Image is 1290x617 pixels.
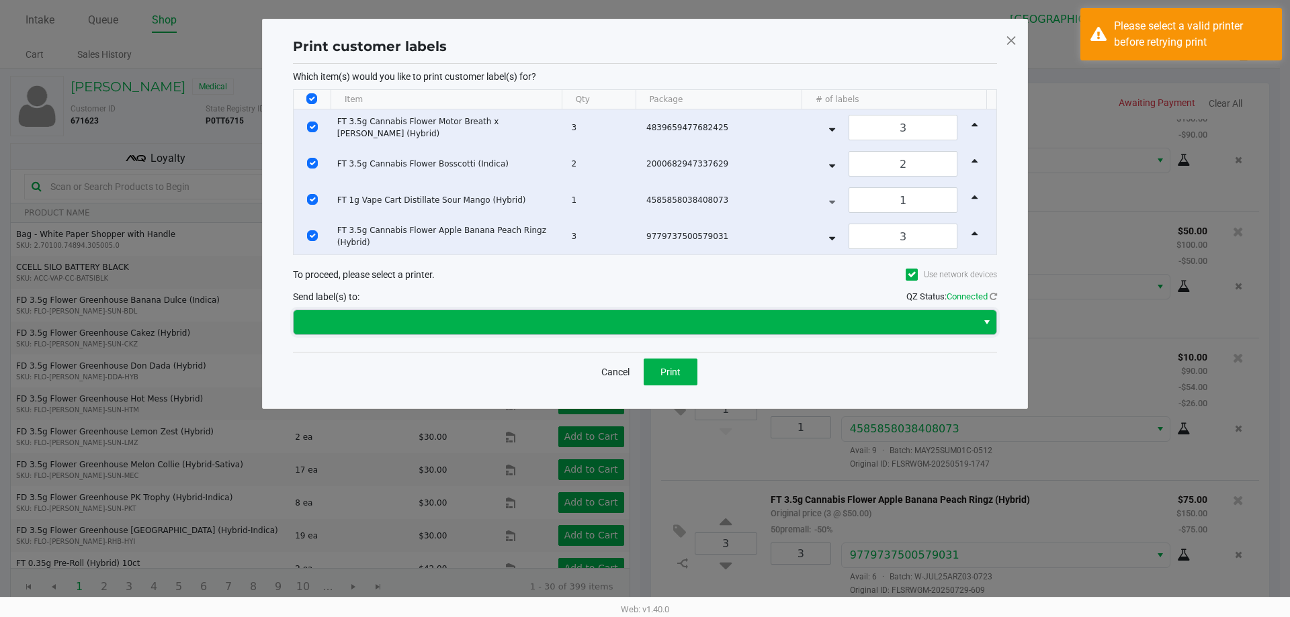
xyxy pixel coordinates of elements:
[331,182,566,218] td: FT 1g Vape Cart Distillate Sour Mango (Hybrid)
[906,269,997,281] label: Use network devices
[331,146,566,182] td: FT 3.5g Cannabis Flower Bosscotti (Indica)
[565,146,640,182] td: 2
[562,90,636,109] th: Qty
[293,70,997,83] p: Which item(s) would you like to print customer label(s) for?
[906,291,997,301] span: QZ Status:
[307,158,318,169] input: Select Row
[977,310,996,334] button: Select
[636,90,802,109] th: Package
[640,182,809,218] td: 4585858038408073
[593,359,638,385] button: Cancel
[293,36,447,56] h1: Print customer labels
[644,359,697,385] button: Print
[640,218,809,254] td: 9779737500579031
[331,90,562,109] th: Item
[307,230,318,241] input: Select Row
[640,146,809,182] td: 2000682947337629
[802,90,986,109] th: # of labels
[331,109,566,146] td: FT 3.5g Cannabis Flower Motor Breath x [PERSON_NAME] (Hybrid)
[565,109,640,146] td: 3
[293,269,435,280] span: To proceed, please select a printer.
[660,367,681,377] span: Print
[565,182,640,218] td: 1
[307,122,318,132] input: Select Row
[293,291,359,302] span: Send label(s) to:
[565,218,640,254] td: 3
[307,194,318,205] input: Select Row
[1114,18,1272,50] div: Please select a valid printer before retrying print
[640,109,809,146] td: 4839659477682425
[331,218,566,254] td: FT 3.5g Cannabis Flower Apple Banana Peach Ringz (Hybrid)
[947,291,988,301] span: Connected
[621,604,669,614] span: Web: v1.40.0
[294,90,996,254] div: Data table
[306,93,317,104] input: Select All Rows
